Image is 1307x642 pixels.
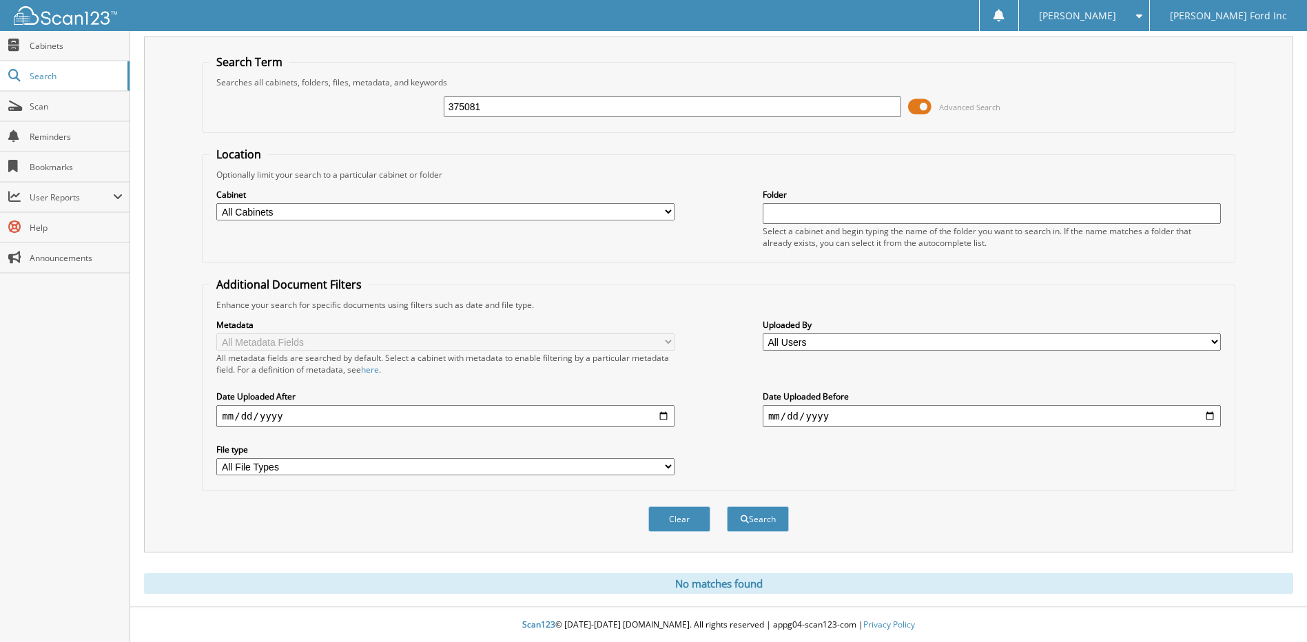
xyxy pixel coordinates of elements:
[1170,12,1287,20] span: [PERSON_NAME] Ford Inc
[30,70,121,82] span: Search
[863,619,915,630] a: Privacy Policy
[209,277,369,292] legend: Additional Document Filters
[763,405,1221,427] input: end
[30,40,123,52] span: Cabinets
[727,506,789,532] button: Search
[30,101,123,112] span: Scan
[939,102,1000,112] span: Advanced Search
[209,76,1227,88] div: Searches all cabinets, folders, files, metadata, and keywords
[522,619,555,630] span: Scan123
[209,54,289,70] legend: Search Term
[763,225,1221,249] div: Select a cabinet and begin typing the name of the folder you want to search in. If the name match...
[30,161,123,173] span: Bookmarks
[209,169,1227,180] div: Optionally limit your search to a particular cabinet or folder
[209,299,1227,311] div: Enhance your search for specific documents using filters such as date and file type.
[216,319,675,331] label: Metadata
[216,352,675,375] div: All metadata fields are searched by default. Select a cabinet with metadata to enable filtering b...
[216,189,675,200] label: Cabinet
[209,147,268,162] legend: Location
[1039,12,1116,20] span: [PERSON_NAME]
[763,391,1221,402] label: Date Uploaded Before
[144,573,1293,594] div: No matches found
[648,506,710,532] button: Clear
[216,444,675,455] label: File type
[216,405,675,427] input: start
[30,252,123,264] span: Announcements
[130,608,1307,642] div: © [DATE]-[DATE] [DOMAIN_NAME]. All rights reserved | appg04-scan123-com |
[361,364,379,375] a: here
[14,6,117,25] img: scan123-logo-white.svg
[763,319,1221,331] label: Uploaded By
[30,222,123,234] span: Help
[30,131,123,143] span: Reminders
[216,391,675,402] label: Date Uploaded After
[763,189,1221,200] label: Folder
[30,191,113,203] span: User Reports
